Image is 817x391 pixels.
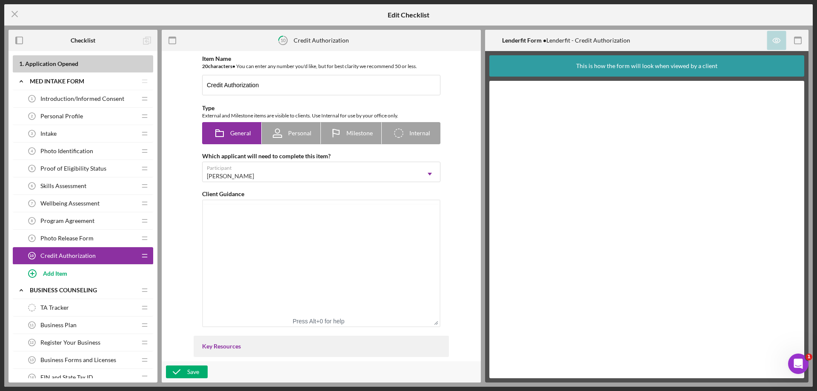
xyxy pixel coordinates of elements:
tspan: 3 [31,131,33,136]
b: Lenderfit Form • [502,37,546,44]
tspan: 1 [31,97,33,101]
span: Intake [40,130,57,137]
tspan: 9 [31,236,33,240]
span: Program Agreement [40,217,94,224]
tspan: 5 [31,166,33,171]
tspan: 12 [30,340,34,345]
iframe: Rich Text Area [203,204,440,316]
span: Register Your Business [40,339,100,346]
tspan: 2 [31,114,33,118]
div: Client Guidance [202,191,440,197]
tspan: 14 [30,375,34,380]
span: Proof of Eligibility Status [40,165,106,172]
span: Skills Assessment [40,183,86,189]
div: This is how the form will look when viewed by a client [576,55,717,77]
div: You can enter any number you'd like, but for best clarity we recommend 50 or less. [202,62,440,71]
span: Personal Profile [40,113,83,120]
div: Lenderfit - Credit Authorization [502,37,630,44]
tspan: 10 [30,254,34,258]
span: Photo Release Form [40,235,94,242]
span: Application Opened [25,60,78,67]
div: Item Name [202,55,440,62]
div: Business Counseling [30,287,136,294]
tspan: 4 [31,149,33,153]
span: Internal [409,130,430,137]
div: Key Resources [202,343,440,350]
button: Add Item [21,265,153,282]
div: Press the Up and Down arrow keys to resize the editor. [431,316,440,326]
div: Press Alt+0 for help [281,318,356,325]
div: Add Item [43,265,67,281]
tspan: 7 [31,201,33,205]
button: Save [166,365,208,378]
tspan: 8 [31,219,33,223]
div: Which applicant will need to complete this item? [202,153,440,160]
span: General [230,130,251,137]
span: Wellbeing Assessment [40,200,100,207]
div: Credit Authorization [294,37,349,44]
h5: Edit Checklist [388,11,429,19]
span: TA Tracker [40,304,69,311]
div: Save [187,365,199,378]
span: Credit Authorization [40,252,96,259]
span: 1 [806,354,812,360]
span: Personal [288,130,311,137]
span: Milestone [346,130,373,137]
iframe: Lenderfit form [498,89,797,370]
span: Business Plan [40,322,77,328]
div: External and Milestone items are visible to clients. Use Internal for use by your office only. [202,111,440,120]
span: Business Forms and Licenses [40,357,116,363]
span: Introduction/Informed Consent [40,95,124,102]
b: Checklist [71,37,95,44]
span: 1 . [19,60,24,67]
div: Type [202,105,440,111]
div: MED Intake Form [30,78,136,85]
span: Photo Identification [40,148,93,154]
b: 20 character s • [202,63,235,69]
tspan: 10 [280,37,286,43]
span: EIN and State Tax ID [40,374,93,381]
tspan: 11 [30,323,34,327]
tspan: 13 [30,358,34,362]
div: [PERSON_NAME] [207,173,254,180]
iframe: Intercom live chat [788,354,808,374]
tspan: 6 [31,184,33,188]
